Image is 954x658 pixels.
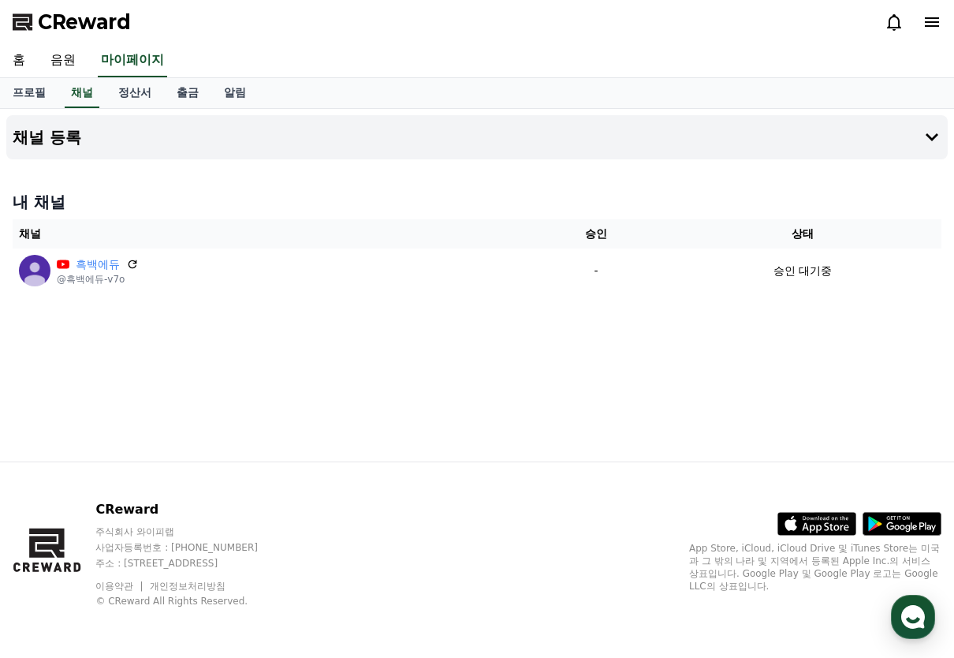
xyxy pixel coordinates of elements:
[76,256,120,273] a: 흑백에듀
[95,525,288,538] p: 주식회사 와이피랩
[95,500,288,519] p: CReward
[528,219,663,249] th: 승인
[95,595,288,608] p: © CReward All Rights Reserved.
[13,129,81,146] h4: 채널 등록
[13,219,528,249] th: 채널
[19,255,50,286] img: 흑백에듀
[98,44,167,77] a: 마이페이지
[57,273,139,286] p: @흑백에듀-v7o
[773,263,832,279] p: 승인 대기중
[6,115,948,159] button: 채널 등록
[95,541,288,554] p: 사업자등록번호 : [PHONE_NUMBER]
[95,557,288,570] p: 주소 : [STREET_ADDRESS]
[211,78,259,108] a: 알림
[95,581,145,592] a: 이용약관
[106,78,164,108] a: 정산서
[38,9,131,35] span: CReward
[535,263,657,279] p: -
[164,78,211,108] a: 출금
[38,44,88,77] a: 음원
[150,581,225,592] a: 개인정보처리방침
[13,9,131,35] a: CReward
[689,542,941,593] p: App Store, iCloud, iCloud Drive 및 iTunes Store는 미국과 그 밖의 나라 및 지역에서 등록된 Apple Inc.의 서비스 상표입니다. Goo...
[664,219,941,249] th: 상태
[13,191,941,213] h4: 내 채널
[65,78,99,108] a: 채널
